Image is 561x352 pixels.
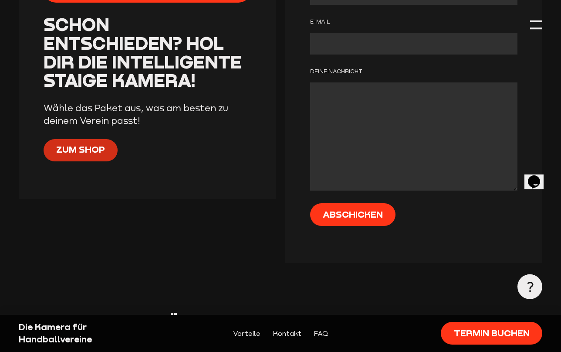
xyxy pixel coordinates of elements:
[524,163,552,189] iframe: chat widget
[273,328,301,339] a: Kontakt
[441,322,542,345] a: Termin buchen
[154,311,407,333] span: Häufig gestellte Fragen
[44,102,251,126] p: Wähle das Paket aus, was am besten zu deinem Verein passt!
[44,13,242,91] span: Schon entschieden? Hol Dir die intelligente Staige Kamera!
[310,67,518,76] label: Deine Nachricht
[19,321,143,346] div: Die Kamera für Handballvereine
[310,203,396,226] input: Abschicken
[314,328,328,339] a: FAQ
[233,328,260,339] a: Vorteile
[56,144,105,156] span: Zum Shop
[44,139,118,162] a: Zum Shop
[310,17,518,26] label: E-Mail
